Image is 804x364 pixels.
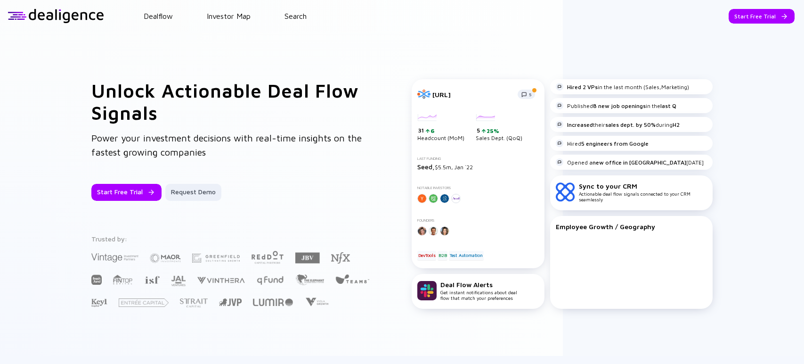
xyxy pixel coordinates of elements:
img: Entrée Capital [119,298,169,307]
strong: last Q [660,102,676,109]
div: Opened a [DATE] [556,158,704,166]
div: in the last month (Sales,Marketing) [556,83,689,91]
div: Test Automation [449,251,484,260]
div: 31 [418,127,464,134]
a: Search [284,12,307,20]
span: Seed, [417,163,435,171]
img: Strait Capital [180,298,208,307]
img: FINTOP Capital [113,274,133,285]
a: Investor Map [207,12,251,20]
img: Team8 [335,274,369,284]
img: Red Dot Capital Partners [251,249,284,265]
strong: sales dept. by 50% [605,121,656,128]
div: Headcount (MoM) [417,114,464,141]
div: 6 [430,127,435,134]
strong: Hired 2 VPs [567,83,598,91]
img: Maor Investments [150,250,181,266]
div: B2B [438,251,447,260]
strong: 8 new job openings [593,102,646,109]
div: Employee Growth / Geography [556,223,707,231]
img: Jerusalem Venture Partners [219,298,242,306]
img: Israel Secondary Fund [144,275,160,284]
div: $5.5m, Jan `22 [417,163,539,171]
div: Hired [556,140,649,147]
strong: 5 engineers from Google [581,140,649,147]
button: Start Free Trial [729,9,795,24]
div: Sync to your CRM [579,182,707,190]
div: Sales Dept. (QoQ) [476,114,522,141]
strong: new office in [GEOGRAPHIC_DATA] [593,159,686,166]
img: The Elephant [295,274,324,285]
div: Founders [417,218,539,223]
div: Deal Flow Alerts [440,281,517,289]
div: Actionable deal flow signals connected to your CRM seamlessly [579,182,707,202]
strong: H2 [673,121,680,128]
img: Vintage Investment Partners [91,252,138,263]
button: Start Free Trial [91,184,162,201]
a: Dealflow [144,12,173,20]
div: Trusted by: [91,235,371,243]
img: Vinthera [197,276,245,285]
strong: Increased [567,121,593,128]
div: 5 [477,127,522,134]
img: JBV Capital [295,252,320,264]
img: Q Fund [256,274,284,286]
img: Key1 Capital [91,298,107,307]
div: 25% [486,127,499,134]
img: Viola Growth [304,298,329,306]
div: Published in the [556,102,676,109]
div: Get instant notifications about deal flow that match your preferences [440,281,517,301]
div: their during [556,121,680,128]
div: Last Funding [417,157,539,161]
img: JAL Ventures [171,276,186,286]
div: Notable Investors [417,186,539,190]
span: Power your investment decisions with real-time insights on the fastest growing companies [91,132,362,157]
h1: Unlock Actionable Deal Flow Signals [91,79,374,124]
img: Lumir Ventures [253,298,293,306]
div: [URL] [432,91,512,99]
img: NFX [331,252,350,264]
img: Greenfield Partners [192,254,240,263]
div: DevTools [417,251,436,260]
button: Request Demo [165,184,221,201]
